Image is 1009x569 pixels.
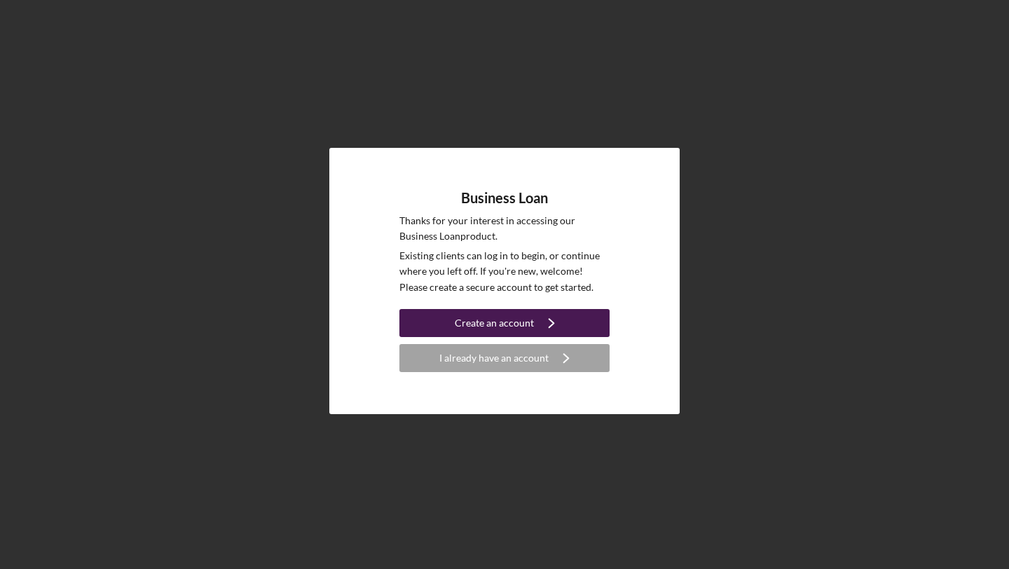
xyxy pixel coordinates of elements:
[455,309,534,337] div: Create an account
[399,248,610,295] p: Existing clients can log in to begin, or continue where you left off. If you're new, welcome! Ple...
[399,309,610,337] button: Create an account
[399,344,610,372] button: I already have an account
[461,190,548,206] h4: Business Loan
[439,344,549,372] div: I already have an account
[399,213,610,245] p: Thanks for your interest in accessing our Business Loan product.
[399,309,610,341] a: Create an account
